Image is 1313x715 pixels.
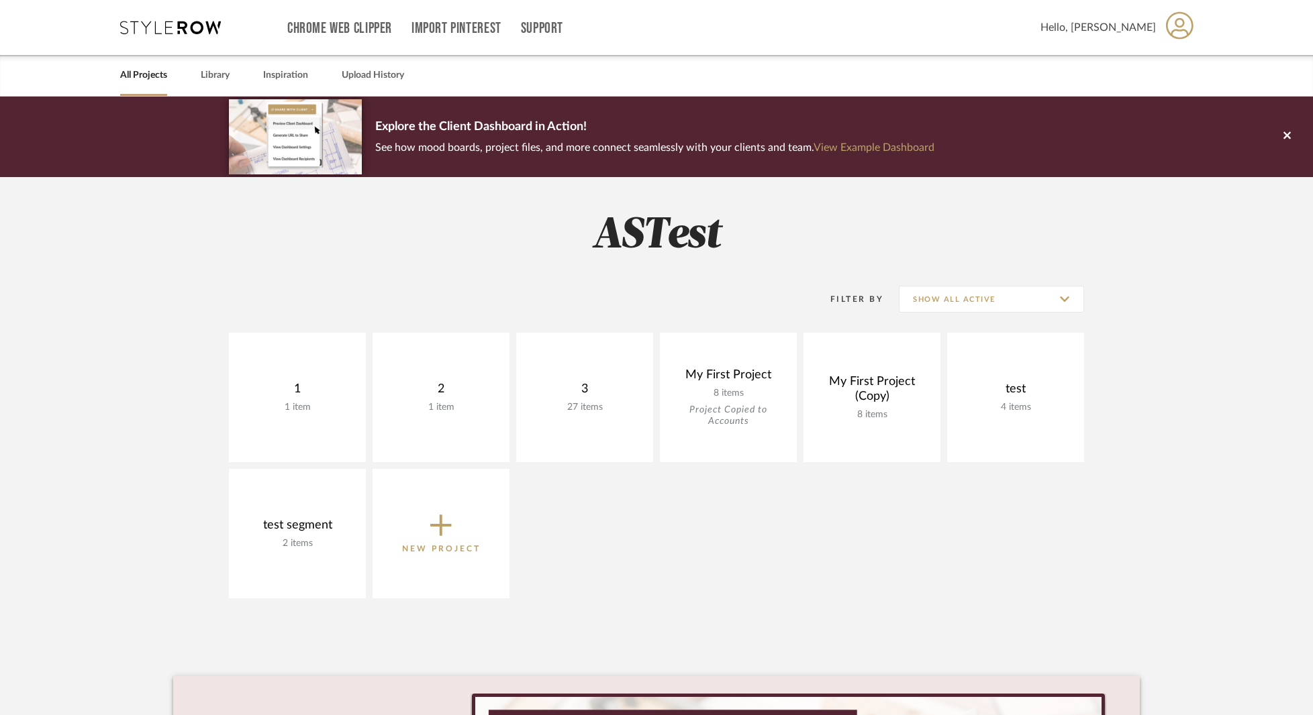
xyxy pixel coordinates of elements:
a: View Example Dashboard [814,142,934,153]
h2: ASTest [173,211,1140,261]
div: 1 [240,382,355,402]
div: 4 items [958,402,1073,413]
a: Import Pinterest [411,23,501,34]
div: 1 item [383,402,499,413]
p: Explore the Client Dashboard in Action! [375,117,934,138]
a: Inspiration [263,66,308,85]
div: 8 items [814,409,930,421]
a: All Projects [120,66,167,85]
div: 1 item [240,402,355,413]
p: New Project [402,542,481,555]
div: My First Project [671,368,786,388]
div: Filter By [813,292,883,306]
div: 27 items [527,402,642,413]
div: 2 items [240,538,355,549]
a: Library [201,66,230,85]
div: Project Copied to Accounts [671,404,786,427]
a: Chrome Web Clipper [287,23,392,34]
div: 3 [527,382,642,402]
p: See how mood boards, project files, and more connect seamlessly with your clients and team. [375,138,934,157]
div: test [958,382,1073,402]
a: Upload History [342,66,404,85]
button: New Project [373,469,509,598]
span: Hello, [PERSON_NAME] [1040,19,1156,36]
div: 8 items [671,388,786,399]
div: test segment [240,518,355,538]
div: My First Project (Copy) [814,374,930,409]
a: Support [521,23,563,34]
img: d5d033c5-7b12-40c2-a960-1ecee1989c38.png [229,99,362,174]
div: 2 [383,382,499,402]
